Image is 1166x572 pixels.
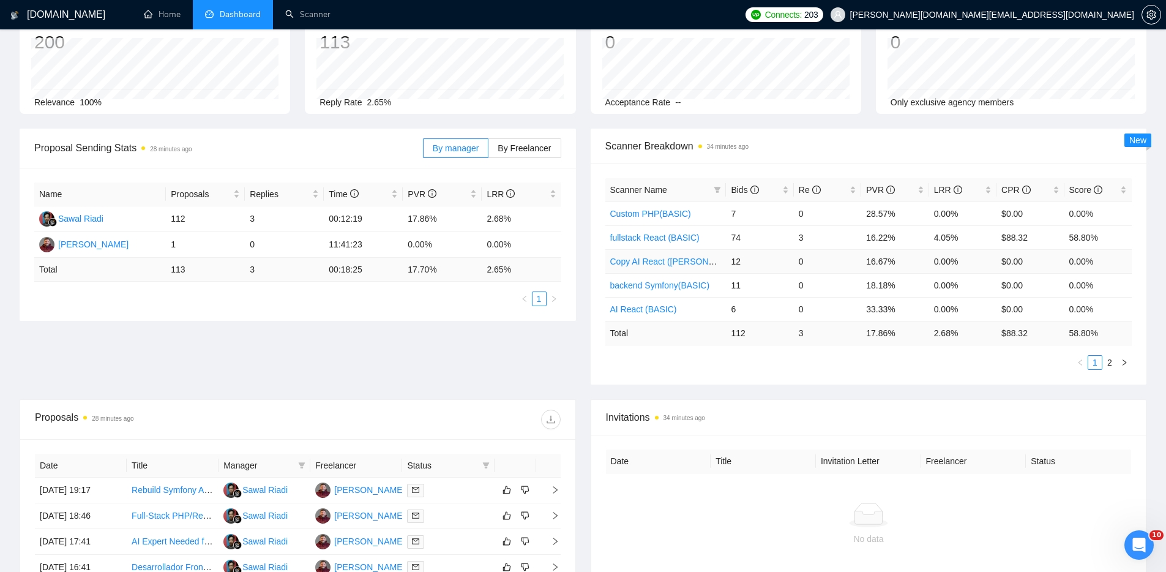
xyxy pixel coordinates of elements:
[521,511,529,521] span: dislike
[403,232,482,258] td: 0.00%
[407,459,477,472] span: Status
[58,238,129,251] div: [PERSON_NAME]
[350,189,359,198] span: info-circle
[1064,321,1132,345] td: 58.80 %
[532,292,547,306] li: 1
[750,186,759,194] span: info-circle
[861,225,929,249] td: 16.22%
[1064,201,1132,225] td: 0.00%
[324,232,403,258] td: 11:41:23
[315,536,405,546] a: KP[PERSON_NAME]
[1073,355,1088,370] button: left
[794,225,861,249] td: 3
[726,249,793,273] td: 12
[433,143,479,153] span: By manager
[171,187,231,201] span: Proposals
[929,297,996,321] td: 0.00%
[929,249,996,273] td: 0.00%
[518,483,533,497] button: dislike
[929,225,996,249] td: 4.05%
[547,292,561,306] li: Next Page
[242,509,288,522] div: Sawal Riadi
[1142,5,1161,24] button: setting
[765,8,802,21] span: Connects:
[34,183,166,206] th: Name
[726,225,793,249] td: 74
[1026,450,1131,473] th: Status
[1064,225,1132,249] td: 58.80%
[996,273,1064,297] td: $0.00
[518,508,533,523] button: dislike
[799,185,821,195] span: Re
[315,483,331,498] img: KP
[334,509,405,522] div: [PERSON_NAME]
[1117,355,1132,370] li: Next Page
[1088,356,1102,369] a: 1
[1103,356,1116,369] a: 2
[412,563,419,571] span: mail
[329,189,358,199] span: Time
[320,31,413,54] div: 113
[861,297,929,321] td: 33.33%
[166,258,245,282] td: 113
[35,529,127,555] td: [DATE] 17:41
[794,249,861,273] td: 0
[245,183,324,206] th: Replies
[996,201,1064,225] td: $0.00
[1069,185,1102,195] span: Score
[605,321,727,345] td: Total
[521,295,528,303] span: left
[1064,297,1132,321] td: 0.00%
[315,562,405,571] a: KP[PERSON_NAME]
[1142,10,1160,20] span: setting
[315,534,331,549] img: KP
[794,321,861,345] td: 3
[1142,10,1161,20] a: setting
[245,232,324,258] td: 0
[320,97,362,107] span: Reply Rate
[726,273,793,297] td: 11
[834,10,842,19] span: user
[220,9,261,20] span: Dashboard
[34,140,423,156] span: Proposal Sending Stats
[1149,530,1164,540] span: 10
[1022,186,1031,194] span: info-circle
[550,295,558,303] span: right
[499,483,514,497] button: like
[219,454,310,478] th: Manager
[245,258,324,282] td: 3
[482,258,561,282] td: 2.65 %
[223,508,239,524] img: SR
[996,297,1064,321] td: $0.00
[996,225,1064,249] td: $88.32
[861,249,929,273] td: 16.67%
[929,273,996,297] td: 0.00%
[315,510,405,520] a: KP[PERSON_NAME]
[48,218,57,227] img: gigradar-bm.png
[233,515,242,524] img: gigradar-bm.png
[10,6,19,25] img: logo
[498,143,551,153] span: By Freelancer
[533,292,546,306] a: 1
[794,273,861,297] td: 0
[929,201,996,225] td: 0.00%
[233,541,242,549] img: gigradar-bm.png
[34,31,150,54] div: 200
[1094,186,1102,194] span: info-circle
[223,562,288,571] a: SRSawal Riadi
[487,189,515,199] span: LRR
[1117,355,1132,370] button: right
[132,562,455,572] a: Desarrollador Frontend con skills en diseño gráfico (Next.js, Shadcn/ui, React Query)
[166,232,245,258] td: 1
[324,206,403,232] td: 00:12:19
[996,321,1064,345] td: $ 88.32
[1088,355,1102,370] li: 1
[711,181,723,199] span: filter
[616,532,1122,546] div: No data
[223,534,239,549] img: SR
[166,183,245,206] th: Proposals
[223,510,288,520] a: SRSawal Riadi
[610,304,677,314] a: AI React (BASIC)
[132,485,240,495] a: Rebuild Symfony Application
[480,456,492,475] span: filter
